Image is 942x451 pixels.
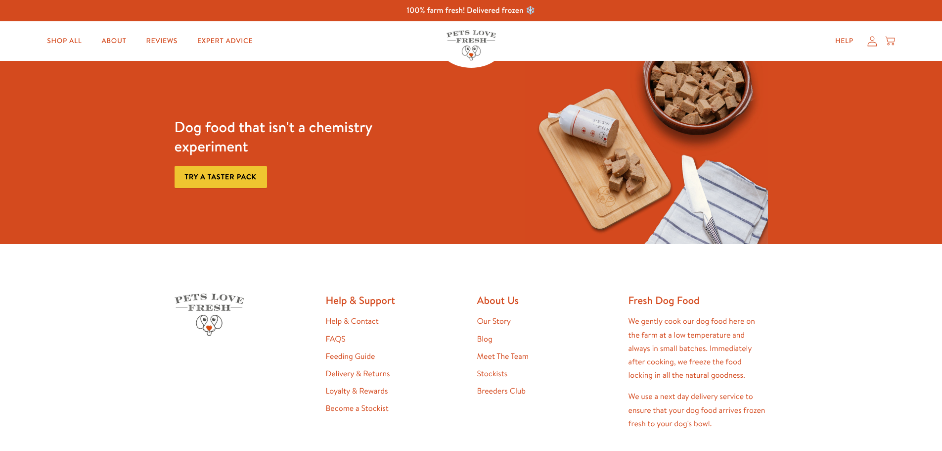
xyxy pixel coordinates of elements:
a: Feeding Guide [326,351,375,362]
a: Try a taster pack [175,166,267,188]
h2: Help & Support [326,294,465,307]
a: Meet The Team [477,351,529,362]
h2: Fresh Dog Food [628,294,768,307]
a: Stockists [477,368,508,379]
a: Shop All [39,31,90,51]
a: FAQS [326,334,346,345]
a: Loyalty & Rewards [326,386,388,397]
img: Fussy [525,61,768,244]
a: Our Story [477,316,511,327]
a: Delivery & Returns [326,368,390,379]
a: Expert Advice [189,31,261,51]
a: Blog [477,334,493,345]
a: Reviews [138,31,185,51]
img: Pets Love Fresh [175,294,244,336]
img: Pets Love Fresh [447,30,496,60]
a: Breeders Club [477,386,526,397]
h2: About Us [477,294,617,307]
p: We use a next day delivery service to ensure that your dog food arrives frozen fresh to your dog'... [628,390,768,431]
p: We gently cook our dog food here on the farm at a low temperature and always in small batches. Im... [628,315,768,382]
a: Help [827,31,861,51]
a: About [93,31,134,51]
a: Become a Stockist [326,403,389,414]
h3: Dog food that isn't a chemistry experiment [175,117,417,156]
a: Help & Contact [326,316,379,327]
